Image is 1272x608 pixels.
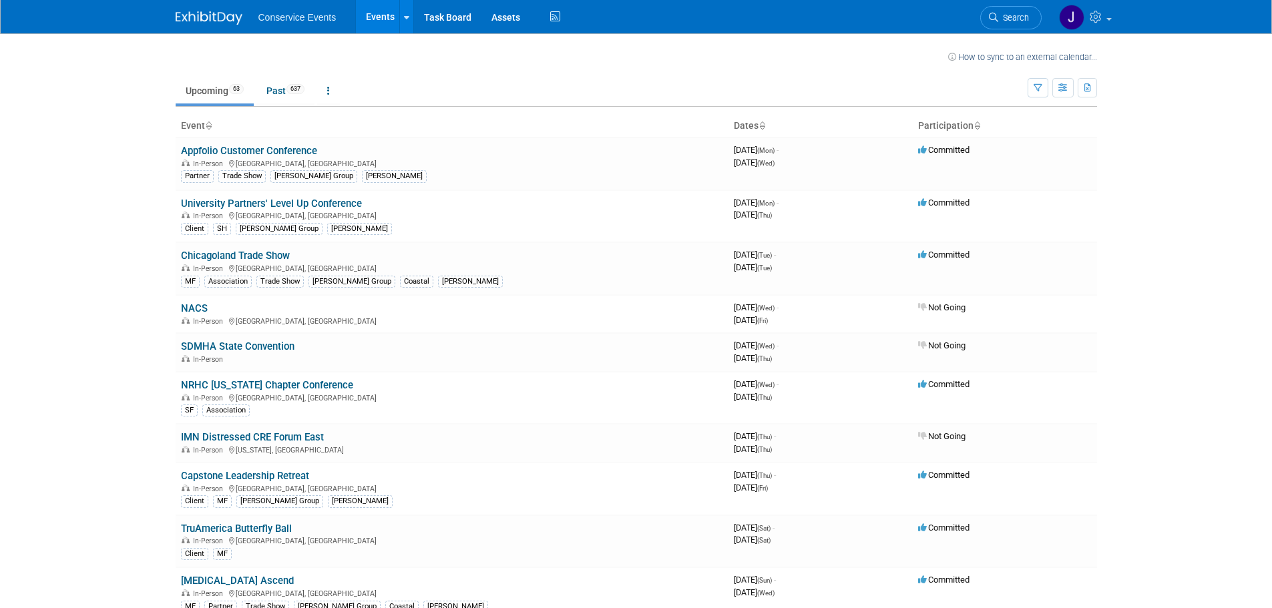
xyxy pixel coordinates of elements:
[777,145,779,155] span: -
[213,223,231,235] div: SH
[193,160,227,168] span: In-Person
[757,472,772,479] span: (Thu)
[182,446,190,452] img: In-Person Event
[734,315,768,325] span: [DATE]
[181,575,294,587] a: [MEDICAL_DATA] Ascend
[918,379,970,389] span: Committed
[258,12,337,23] span: Conservice Events
[182,317,190,324] img: In-Person Event
[918,431,966,441] span: Not Going
[181,444,723,454] div: [US_STATE], [GEOGRAPHIC_DATA]
[193,212,227,220] span: In-Person
[256,78,314,103] a: Past637
[181,523,292,535] a: TruAmerica Butterfly Ball
[202,404,250,416] div: Association
[757,342,775,350] span: (Wed)
[918,250,970,260] span: Committed
[757,355,772,362] span: (Thu)
[757,589,775,597] span: (Wed)
[328,495,393,507] div: [PERSON_NAME]
[1059,5,1084,30] img: John Taggart
[734,250,776,260] span: [DATE]
[774,575,776,585] span: -
[757,212,772,219] span: (Thu)
[181,548,208,560] div: Client
[181,495,208,507] div: Client
[734,575,776,585] span: [DATE]
[181,379,353,391] a: NRHC [US_STATE] Chapter Conference
[181,262,723,273] div: [GEOGRAPHIC_DATA], [GEOGRAPHIC_DATA]
[757,381,775,388] span: (Wed)
[182,355,190,362] img: In-Person Event
[757,433,772,440] span: (Thu)
[182,537,190,543] img: In-Person Event
[236,495,323,507] div: [PERSON_NAME] Group
[774,470,776,480] span: -
[918,145,970,155] span: Committed
[182,485,190,491] img: In-Person Event
[757,537,771,544] span: (Sat)
[759,120,765,131] a: Sort by Start Date
[181,483,723,493] div: [GEOGRAPHIC_DATA], [GEOGRAPHIC_DATA]
[181,276,200,288] div: MF
[757,577,772,584] span: (Sun)
[182,160,190,166] img: In-Person Event
[176,115,728,137] th: Event
[734,210,772,220] span: [DATE]
[734,145,779,155] span: [DATE]
[998,13,1029,23] span: Search
[438,276,503,288] div: [PERSON_NAME]
[218,170,266,182] div: Trade Show
[181,535,723,545] div: [GEOGRAPHIC_DATA], [GEOGRAPHIC_DATA]
[757,160,775,167] span: (Wed)
[181,315,723,326] div: [GEOGRAPHIC_DATA], [GEOGRAPHIC_DATA]
[774,431,776,441] span: -
[777,198,779,208] span: -
[181,223,208,235] div: Client
[757,394,772,401] span: (Thu)
[734,523,775,533] span: [DATE]
[181,210,723,220] div: [GEOGRAPHIC_DATA], [GEOGRAPHIC_DATA]
[181,392,723,402] div: [GEOGRAPHIC_DATA], [GEOGRAPHIC_DATA]
[777,379,779,389] span: -
[176,11,242,25] img: ExhibitDay
[181,145,317,157] a: Appfolio Customer Conference
[757,200,775,207] span: (Mon)
[757,446,772,453] span: (Thu)
[181,250,290,262] a: Chicagoland Trade Show
[176,78,254,103] a: Upcoming63
[734,444,772,454] span: [DATE]
[308,276,395,288] div: [PERSON_NAME] Group
[362,170,427,182] div: [PERSON_NAME]
[193,317,227,326] span: In-Person
[182,394,190,400] img: In-Person Event
[734,535,771,545] span: [DATE]
[181,470,309,482] a: Capstone Leadership Retreat
[181,587,723,598] div: [GEOGRAPHIC_DATA], [GEOGRAPHIC_DATA]
[980,6,1042,29] a: Search
[205,120,212,131] a: Sort by Event Name
[918,198,970,208] span: Committed
[734,470,776,480] span: [DATE]
[757,485,768,492] span: (Fri)
[193,537,227,545] span: In-Person
[182,212,190,218] img: In-Person Event
[757,304,775,312] span: (Wed)
[193,446,227,454] span: In-Person
[734,198,779,208] span: [DATE]
[181,340,294,352] a: SDMHA State Convention
[204,276,252,288] div: Association
[181,302,208,314] a: NACS
[757,147,775,154] span: (Mon)
[236,223,323,235] div: [PERSON_NAME] Group
[229,84,244,94] span: 63
[918,523,970,533] span: Committed
[213,548,232,560] div: MF
[181,198,362,210] a: University Partners' Level Up Conference
[193,264,227,273] span: In-Person
[774,250,776,260] span: -
[777,302,779,312] span: -
[734,158,775,168] span: [DATE]
[734,340,779,350] span: [DATE]
[918,340,966,350] span: Not Going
